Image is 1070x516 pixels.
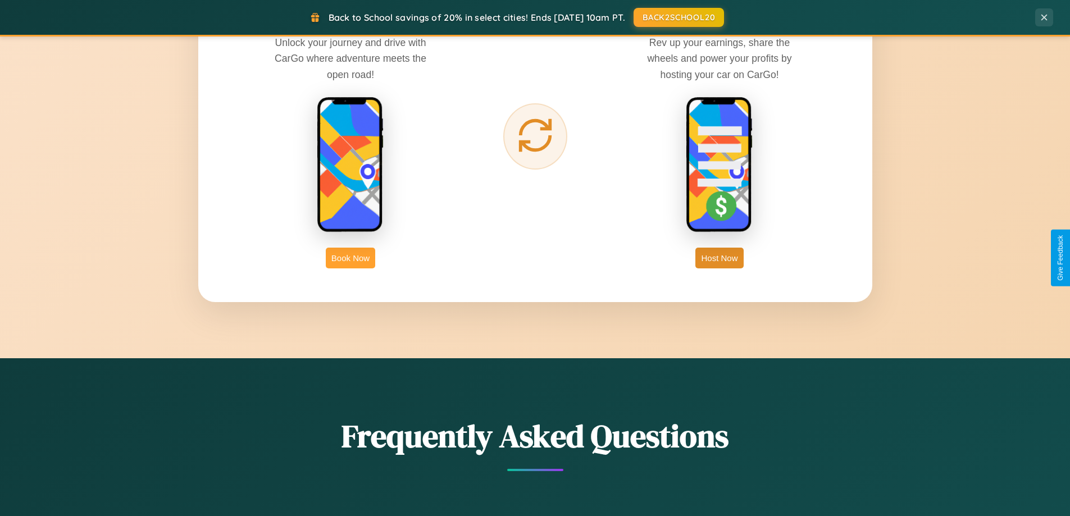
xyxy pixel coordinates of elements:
button: Book Now [326,248,375,268]
button: BACK2SCHOOL20 [634,8,724,27]
button: Host Now [695,248,743,268]
img: rent phone [317,97,384,234]
p: Unlock your journey and drive with CarGo where adventure meets the open road! [266,35,435,82]
p: Rev up your earnings, share the wheels and power your profits by hosting your car on CarGo! [635,35,804,82]
div: Give Feedback [1057,235,1064,281]
span: Back to School savings of 20% in select cities! Ends [DATE] 10am PT. [329,12,625,23]
img: host phone [686,97,753,234]
h2: Frequently Asked Questions [198,414,872,458]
